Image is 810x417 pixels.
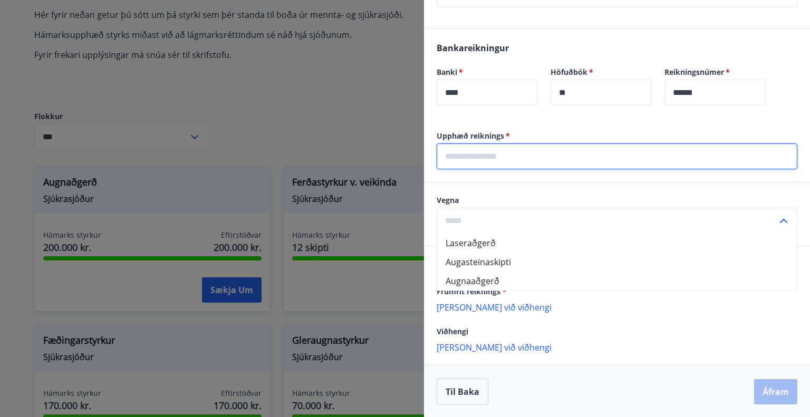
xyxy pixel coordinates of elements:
[551,67,652,77] label: Höfuðbók
[437,302,797,312] p: [PERSON_NAME] við viðhengi
[437,271,797,290] li: Augnaaðgerð
[437,379,488,405] button: Til baka
[437,253,797,271] li: Augasteinaskipti
[664,67,766,77] label: Reikningsnúmer
[437,234,797,253] li: Laseraðgerð
[437,143,797,169] div: Upphæð reiknings
[437,326,468,336] span: Viðhengi
[437,42,509,54] span: Bankareikningur
[437,342,797,352] p: [PERSON_NAME] við viðhengi
[437,131,797,141] label: Upphæð reiknings
[437,67,538,77] label: Banki
[437,286,507,296] span: Frumrit reiknings
[437,195,797,206] label: Vegna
